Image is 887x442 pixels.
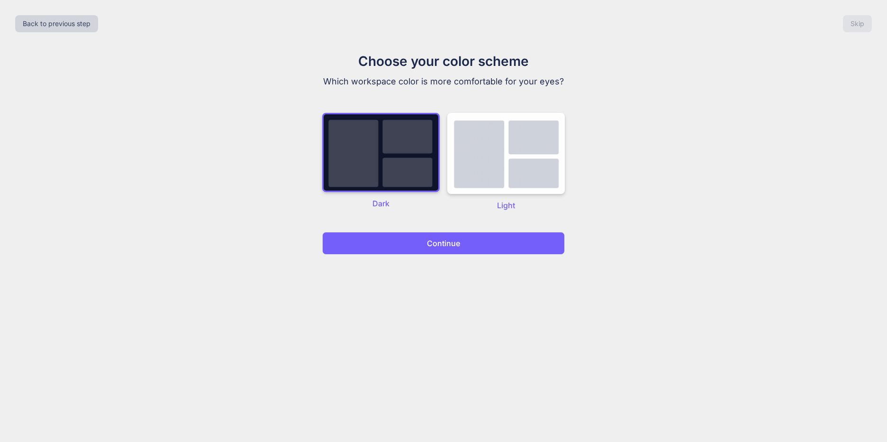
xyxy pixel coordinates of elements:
p: Which workspace color is more comfortable for your eyes? [284,75,603,88]
button: Back to previous step [15,15,98,32]
img: dark [322,113,440,192]
p: Light [447,200,565,211]
img: dark [447,113,565,194]
p: Dark [322,198,440,209]
button: Skip [843,15,872,32]
h1: Choose your color scheme [284,51,603,71]
button: Continue [322,232,565,255]
p: Continue [427,238,460,249]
